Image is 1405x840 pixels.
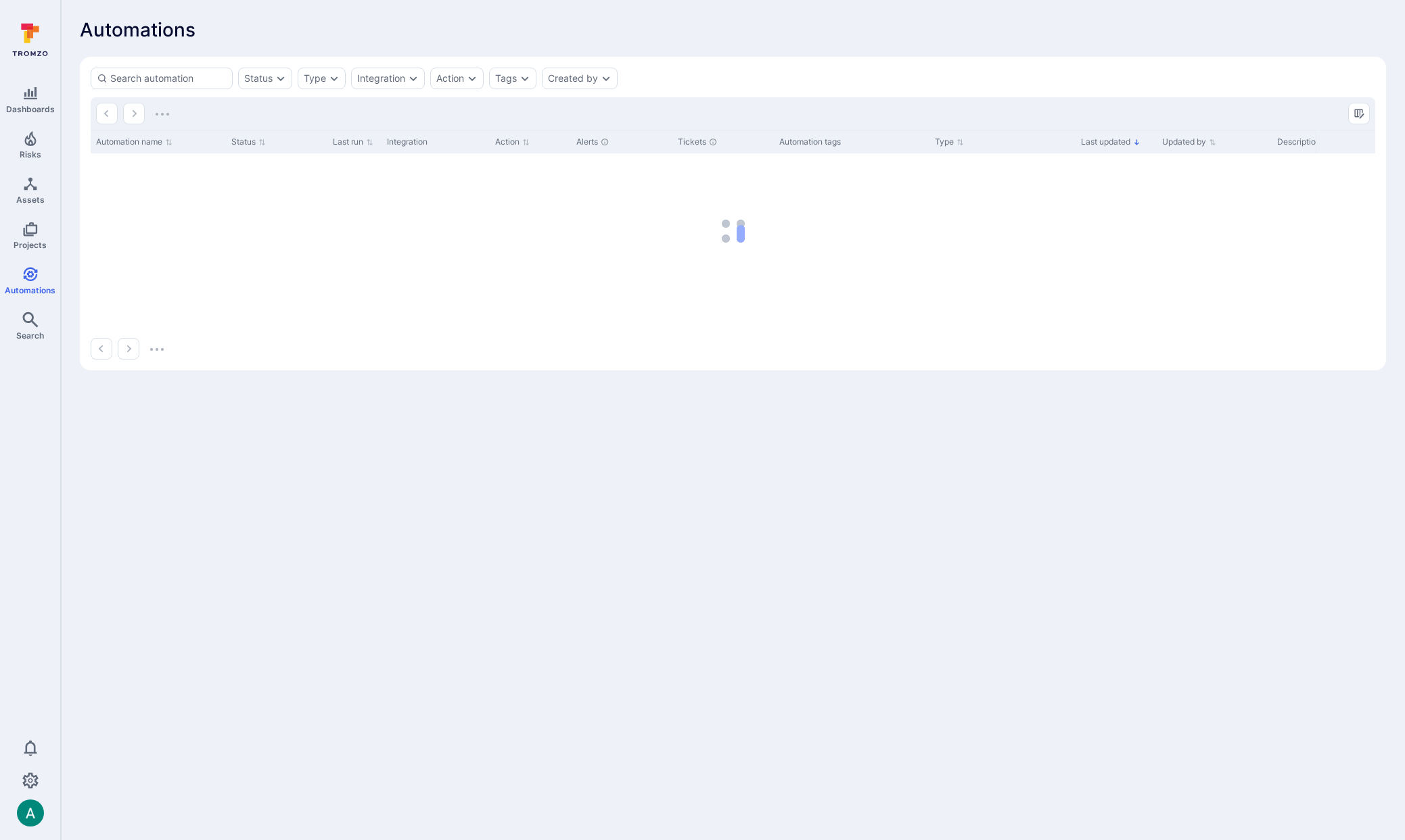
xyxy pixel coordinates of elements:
[678,136,768,148] div: Tickets
[156,113,169,116] img: Loading...
[709,138,717,146] div: Unresolved tickets
[17,799,44,826] img: ACg8ocLSa5mPYBaXNx3eFu_EmspyJX0laNWN7cXOFirfQ7srZveEpg=s96-c
[935,137,964,147] button: Sort by Type
[304,73,326,84] button: Type
[436,73,464,84] button: Action
[576,136,667,148] div: Alerts
[430,68,484,89] div: action filter
[489,68,536,89] div: tags filter
[5,285,55,295] span: Automations
[110,72,227,85] input: Search automation
[91,338,112,360] button: Go to the previous page
[351,68,425,89] div: integration filter
[16,330,44,341] span: Search
[495,73,517,84] button: Tags
[329,73,340,84] button: Expand dropdown
[17,799,44,826] div: Arjan Dehar
[275,73,286,84] button: Expand dropdown
[601,73,612,84] button: Expand dropdown
[542,68,618,89] div: created by filter
[96,103,118,124] button: Go to the previous page
[80,19,195,41] span: Automations
[1133,135,1141,149] p: Sorted by: Alphabetically (Z-A)
[779,136,924,148] div: Automation tags
[1081,137,1141,147] button: Sort by Last updated
[16,195,45,205] span: Assets
[150,348,164,351] img: Loading...
[467,73,478,84] button: Expand dropdown
[548,73,598,84] button: Created by
[387,136,484,148] div: Integration
[238,68,292,89] div: status filter
[96,137,172,147] button: Sort by Automation name
[231,137,266,147] button: Sort by Status
[118,338,139,360] button: Go to the next page
[408,73,419,84] button: Expand dropdown
[601,138,609,146] div: Unresolved alerts
[1162,137,1216,147] button: Sort by Updated by
[495,137,530,147] button: Sort by Action
[14,240,47,250] span: Projects
[6,104,55,114] span: Dashboards
[20,149,41,159] span: Risks
[298,68,346,89] div: type filter
[520,73,530,84] button: Expand dropdown
[1348,103,1370,124] button: Manage columns
[123,103,145,124] button: Go to the next page
[333,137,373,147] button: Sort by Last run
[357,73,405,84] button: Integration
[244,73,273,84] button: Status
